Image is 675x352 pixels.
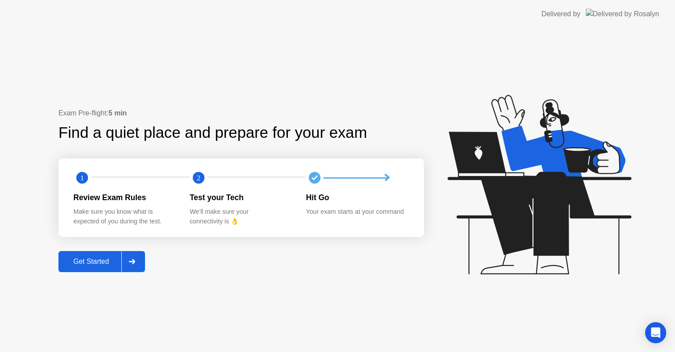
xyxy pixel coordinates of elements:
div: Open Intercom Messenger [645,322,666,343]
text: 2 [197,174,200,182]
div: We’ll make sure your connectivity is 👌 [190,207,292,226]
div: Review Exam Rules [73,192,176,203]
div: Get Started [61,258,121,266]
div: Find a quiet place and prepare for your exam [58,121,368,144]
div: Exam Pre-flight: [58,108,424,119]
text: 1 [80,174,84,182]
div: Hit Go [306,192,408,203]
b: 5 min [109,109,127,117]
div: Make sure you know what is expected of you during the test. [73,207,176,226]
div: Delivered by [541,9,581,19]
img: Delivered by Rosalyn [586,9,659,19]
div: Your exam starts at your command [306,207,408,217]
div: Test your Tech [190,192,292,203]
button: Get Started [58,251,145,272]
